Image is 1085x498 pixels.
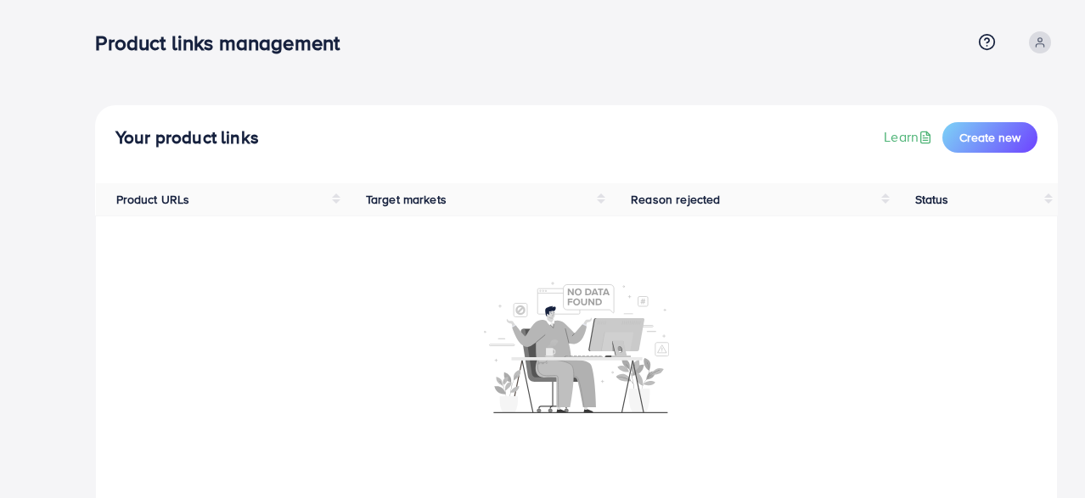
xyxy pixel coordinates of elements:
span: Reason rejected [631,191,720,208]
span: Status [915,191,949,208]
span: Product URLs [116,191,190,208]
img: No account [484,280,669,413]
button: Create new [942,122,1037,153]
h3: Product links management [95,31,353,55]
a: Learn [884,127,936,147]
span: Target markets [366,191,447,208]
span: Create new [959,129,1020,146]
h4: Your product links [115,127,259,148]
